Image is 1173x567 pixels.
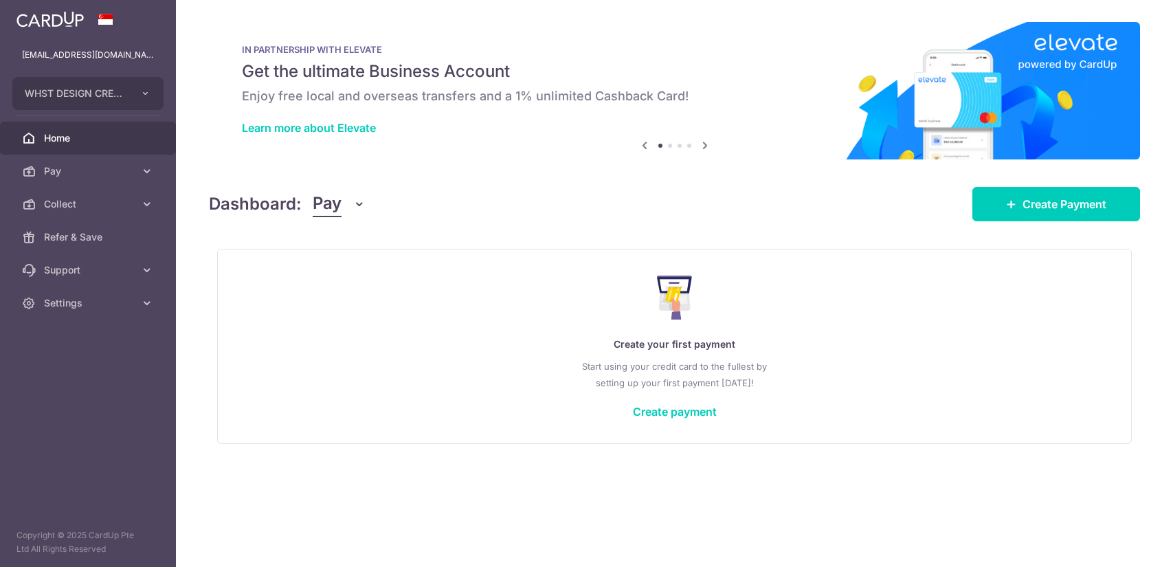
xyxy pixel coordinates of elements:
[242,44,1107,55] p: IN PARTNERSHIP WITH ELEVATE
[245,336,1104,353] p: Create your first payment
[242,88,1107,104] h6: Enjoy free local and overseas transfers and a 1% unlimited Cashback Card!
[633,405,717,419] a: Create payment
[1023,196,1106,212] span: Create Payment
[972,187,1140,221] a: Create Payment
[209,22,1140,159] img: Renovation banner
[44,296,135,310] span: Settings
[44,131,135,145] span: Home
[657,276,692,320] img: Make Payment
[245,358,1104,391] p: Start using your credit card to the fullest by setting up your first payment [DATE]!
[44,197,135,211] span: Collect
[242,121,376,135] a: Learn more about Elevate
[242,60,1107,82] h5: Get the ultimate Business Account
[44,230,135,244] span: Refer & Save
[313,191,366,217] button: Pay
[25,87,126,100] span: WHST DESIGN CREATIVE PTE. LTD.
[12,77,164,110] button: WHST DESIGN CREATIVE PTE. LTD.
[44,164,135,178] span: Pay
[313,191,342,217] span: Pay
[44,263,135,277] span: Support
[209,192,302,216] h4: Dashboard:
[22,48,154,62] p: [EMAIL_ADDRESS][DOMAIN_NAME]
[16,11,84,27] img: CardUp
